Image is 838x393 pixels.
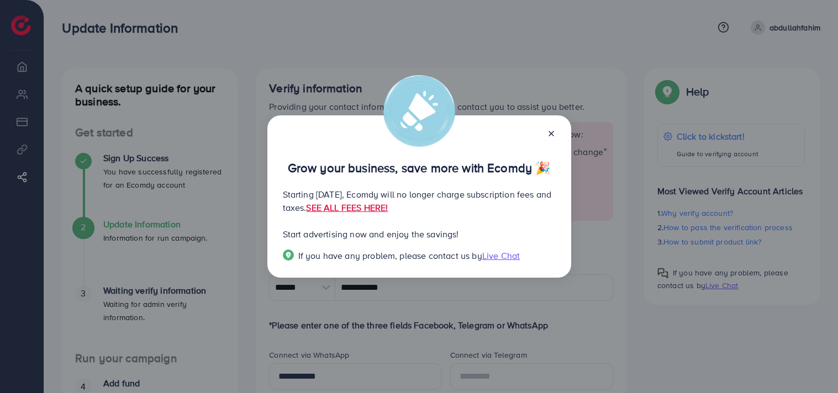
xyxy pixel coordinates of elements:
img: alert [383,75,455,147]
p: Start advertising now and enjoy the savings! [283,227,556,241]
a: SEE ALL FEES HERE! [306,201,388,214]
p: Starting [DATE], Ecomdy will no longer charge subscription fees and taxes. [283,188,556,214]
span: Live Chat [482,249,520,262]
p: Grow your business, save more with Ecomdy 🎉 [283,161,556,174]
img: Popup guide [283,249,294,261]
span: If you have any problem, please contact us by [298,249,482,262]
